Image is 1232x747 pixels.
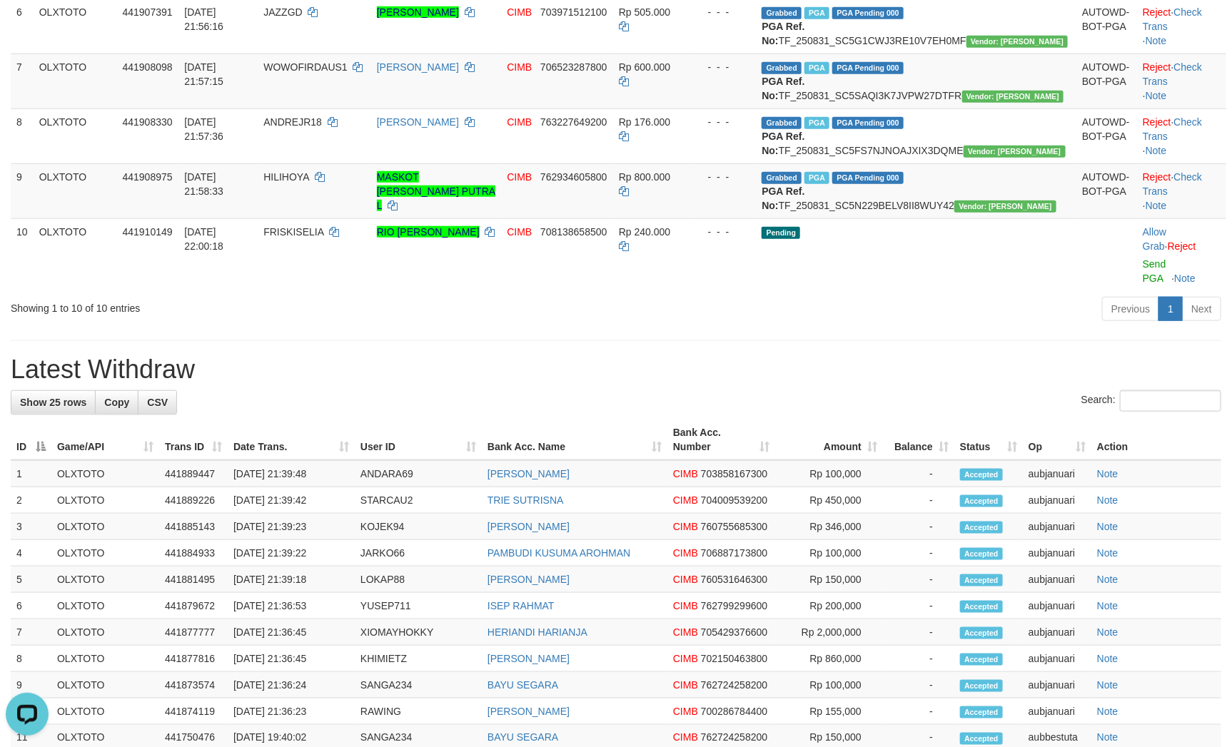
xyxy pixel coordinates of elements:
[762,117,802,129] span: Grabbed
[1137,54,1226,108] td: · ·
[697,225,751,239] div: - - -
[11,566,51,593] td: 5
[355,460,482,487] td: ANDARA69
[11,646,51,672] td: 8
[51,487,159,514] td: OLXTOTO
[263,226,323,238] span: FRISKISELIA
[51,566,159,593] td: OLXTOTO
[355,514,482,540] td: KOJEK94
[488,468,570,479] a: [PERSON_NAME]
[1143,258,1166,284] a: Send PGA
[701,521,767,532] span: Copy 760755685300 to clipboard
[883,566,954,593] td: -
[488,494,564,506] a: TRIE SUTRISNA
[960,706,1003,718] span: Accepted
[159,540,228,566] td: 441884933
[1097,679,1119,691] a: Note
[184,226,223,252] span: [DATE] 22:00:18
[619,6,670,18] span: Rp 505.000
[6,6,49,49] button: Open LiveChat chat widget
[1023,420,1091,460] th: Op: activate to sort column ascending
[228,540,355,566] td: [DATE] 21:39:22
[11,355,1221,384] h1: Latest Withdraw
[34,54,117,108] td: OLXTOTO
[775,593,883,619] td: Rp 200,000
[51,593,159,619] td: OLXTOTO
[1146,200,1167,211] a: Note
[159,698,228,725] td: 441874119
[1023,487,1091,514] td: aubjanuari
[762,227,800,239] span: Pending
[123,61,173,73] span: 441908098
[1023,619,1091,646] td: aubjanuari
[540,6,607,18] span: Copy 703971512100 to clipboard
[966,36,1069,48] span: Vendor URL: https://secure5.1velocity.biz
[962,91,1064,103] span: Vendor URL: https://secure5.1velocity.biz
[355,646,482,672] td: KHIMIETZ
[1143,226,1166,252] a: Allow Grab
[377,61,459,73] a: [PERSON_NAME]
[701,679,767,691] span: Copy 762724258200 to clipboard
[123,226,173,238] span: 441910149
[619,61,670,73] span: Rp 600.000
[1137,163,1226,218] td: · ·
[159,460,228,487] td: 441889447
[1143,6,1171,18] a: Reject
[804,62,829,74] span: Marked by aubjanuari
[138,390,177,415] a: CSV
[697,115,751,129] div: - - -
[51,514,159,540] td: OLXTOTO
[1143,6,1202,32] a: Check Trans
[51,460,159,487] td: OLXTOTO
[228,646,355,672] td: [DATE] 21:36:45
[104,397,129,408] span: Copy
[488,706,570,717] a: [PERSON_NAME]
[11,460,51,487] td: 1
[1023,540,1091,566] td: aubjanuari
[11,619,51,646] td: 7
[355,420,482,460] th: User ID: activate to sort column ascending
[1097,653,1119,664] a: Note
[673,494,698,506] span: CIMB
[701,706,767,717] span: Copy 700286784400 to clipboard
[355,487,482,514] td: STARCAU2
[228,460,355,487] td: [DATE] 21:39:48
[960,680,1003,692] span: Accepted
[11,108,34,163] td: 8
[488,600,555,611] a: ISEP RAHMAT
[159,566,228,593] td: 441881495
[1137,218,1226,291] td: ·
[960,627,1003,639] span: Accepted
[832,172,904,184] span: PGA Pending
[960,548,1003,560] span: Accepted
[1023,646,1091,672] td: aubjanuari
[123,6,173,18] span: 441907391
[1174,273,1196,284] a: Note
[697,170,751,184] div: - - -
[954,420,1023,460] th: Status: activate to sort column ascending
[184,61,223,87] span: [DATE] 21:57:15
[1097,574,1119,585] a: Note
[228,487,355,514] td: [DATE] 21:39:42
[756,54,1076,108] td: TF_250831_SC5SAQI3K7JVPW27DTFR
[883,540,954,566] td: -
[263,61,347,73] span: WOWOFIRDAUS1
[263,6,302,18] span: JAZZGD
[883,514,954,540] td: -
[11,218,34,291] td: 10
[701,494,767,506] span: Copy 704009539200 to clipboard
[263,171,309,183] span: HILIHOYA
[1146,35,1167,46] a: Note
[355,672,482,698] td: SANGA234
[159,593,228,619] td: 441879672
[1143,226,1168,252] span: ·
[775,672,883,698] td: Rp 100,000
[51,619,159,646] td: OLXTOTO
[832,7,904,19] span: PGA Pending
[1023,566,1091,593] td: aubjanuari
[1097,494,1119,506] a: Note
[11,420,51,460] th: ID: activate to sort column descending
[1023,698,1091,725] td: aubjanuari
[507,226,532,238] span: CIMB
[123,171,173,183] span: 441908975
